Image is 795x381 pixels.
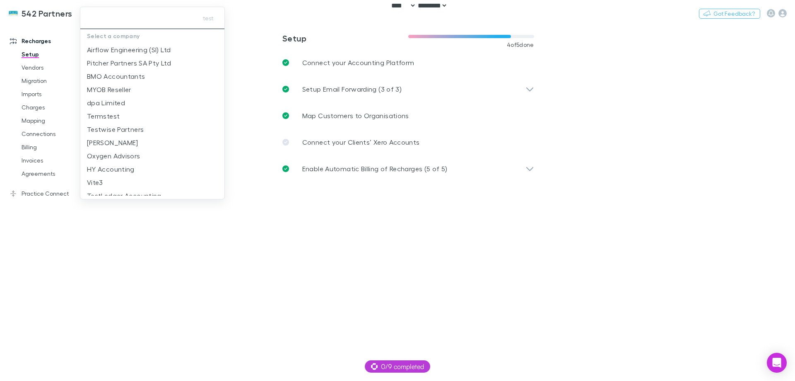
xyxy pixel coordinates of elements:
[87,111,120,121] p: Termstest
[87,164,135,174] p: HY Accounting
[87,71,145,81] p: BMO Accountants
[87,45,171,55] p: Airflow Engineering (SI) Ltd
[87,191,161,201] p: TestLedger Accounting
[767,353,787,373] div: Open Intercom Messenger
[80,29,224,43] p: Select a company
[87,58,171,68] p: Pitcher Partners SA Pty Ltd
[87,98,125,108] p: dpa Limited
[87,151,140,161] p: Oxygen Advisors
[87,177,103,187] p: Vite3
[195,13,221,23] button: test
[87,138,138,148] p: [PERSON_NAME]
[87,85,131,95] p: MYOB Reseller
[87,124,144,134] p: Testwise Partners
[203,13,213,23] span: test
